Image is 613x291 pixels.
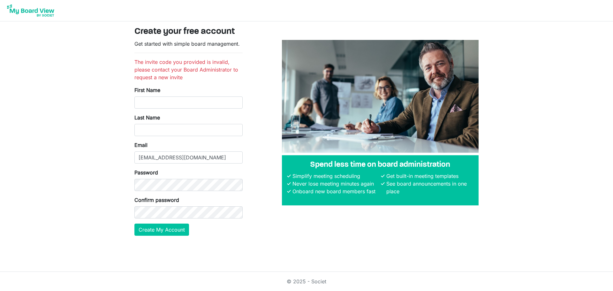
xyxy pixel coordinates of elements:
li: Onboard new board members fast [291,188,380,195]
h3: Create your free account [134,27,479,37]
li: The invite code you provided is invalid, please contact your Board Administrator to request a new... [134,58,243,81]
button: Create My Account [134,224,189,236]
img: My Board View Logo [5,3,56,19]
li: Simplify meeting scheduling [291,172,380,180]
li: Never lose meeting minutes again [291,180,380,188]
span: Get started with simple board management. [134,41,240,47]
img: A photograph of board members sitting at a table [282,40,479,153]
label: Email [134,141,148,149]
label: Confirm password [134,196,179,204]
label: Password [134,169,158,176]
li: See board announcements in one place [385,180,473,195]
li: Get built-in meeting templates [385,172,473,180]
label: First Name [134,86,160,94]
a: © 2025 - Societ [287,278,326,285]
label: Last Name [134,114,160,121]
h4: Spend less time on board administration [287,160,473,170]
